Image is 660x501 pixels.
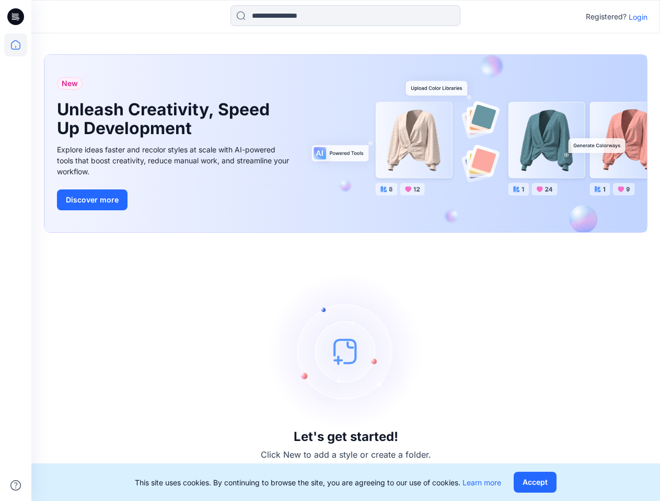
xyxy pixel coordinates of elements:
[629,11,647,22] p: Login
[57,189,292,210] a: Discover more
[57,189,128,210] button: Discover more
[462,478,501,487] a: Learn more
[135,477,501,488] p: This site uses cookies. By continuing to browse the site, you are agreeing to our use of cookies.
[261,448,431,461] p: Click New to add a style or create a folder.
[514,472,557,493] button: Accept
[62,77,78,90] span: New
[57,144,292,177] div: Explore ideas faster and recolor styles at scale with AI-powered tools that boost creativity, red...
[294,430,398,444] h3: Let's get started!
[268,273,424,430] img: empty-state-image.svg
[57,100,276,138] h1: Unleash Creativity, Speed Up Development
[586,10,627,23] p: Registered?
